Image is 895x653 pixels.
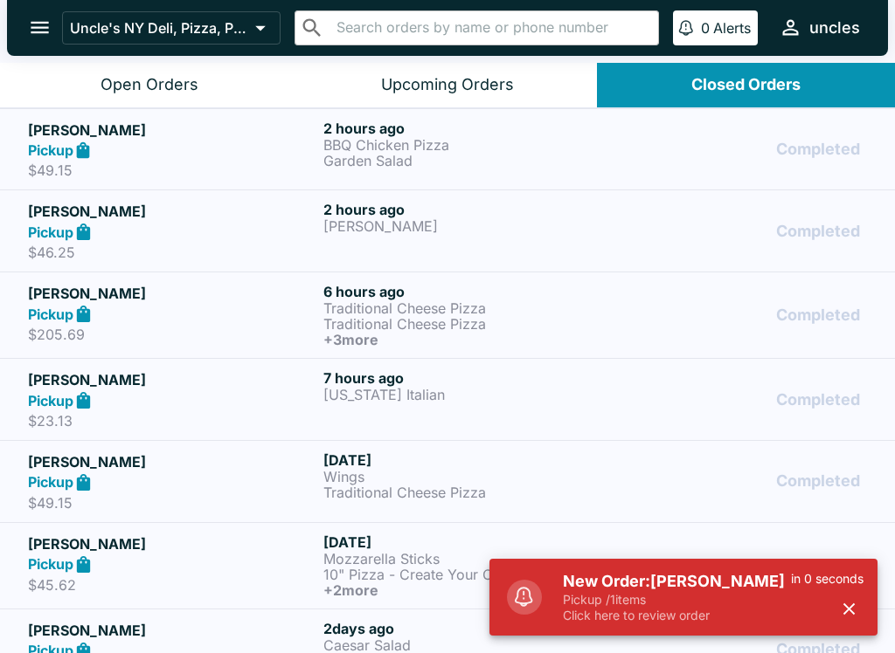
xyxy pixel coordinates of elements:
[28,473,73,491] strong: Pickup
[323,451,612,469] h6: [DATE]
[772,9,867,46] button: uncles
[70,19,248,37] p: Uncle's NY Deli, Pizza, Pasta & Subs
[28,244,316,261] p: $46.25
[28,576,316,594] p: $45.62
[323,137,612,153] p: BBQ Chicken Pizza
[563,608,791,623] p: Click here to review order
[323,201,612,218] h6: 2 hours ago
[28,283,316,304] h5: [PERSON_NAME]
[323,637,612,653] p: Caesar Salad
[323,533,612,551] h6: [DATE]
[791,571,864,587] p: in 0 seconds
[691,75,801,95] div: Closed Orders
[713,19,751,37] p: Alerts
[28,555,73,573] strong: Pickup
[28,162,316,179] p: $49.15
[809,17,860,38] div: uncles
[62,11,281,45] button: Uncle's NY Deli, Pizza, Pasta & Subs
[323,316,612,332] p: Traditional Cheese Pizza
[28,306,73,323] strong: Pickup
[28,369,316,390] h5: [PERSON_NAME]
[28,494,316,512] p: $49.15
[323,218,612,234] p: [PERSON_NAME]
[323,485,612,500] p: Traditional Cheese Pizza
[28,201,316,222] h5: [PERSON_NAME]
[323,469,612,485] p: Wings
[101,75,198,95] div: Open Orders
[28,620,316,641] h5: [PERSON_NAME]
[323,300,612,316] p: Traditional Cheese Pizza
[323,551,612,567] p: Mozzarella Sticks
[17,5,62,50] button: open drawer
[28,533,316,554] h5: [PERSON_NAME]
[28,451,316,472] h5: [PERSON_NAME]
[323,567,612,582] p: 10" Pizza - Create Your Own!
[563,571,791,592] h5: New Order: [PERSON_NAME]
[28,223,73,241] strong: Pickup
[28,392,73,409] strong: Pickup
[323,582,612,598] h6: + 2 more
[563,592,791,608] p: Pickup / 1 items
[28,120,316,141] h5: [PERSON_NAME]
[381,75,514,95] div: Upcoming Orders
[323,332,612,347] h6: + 3 more
[323,153,612,168] p: Garden Salad
[331,16,651,40] input: Search orders by name or phone number
[701,19,710,37] p: 0
[323,120,612,137] h6: 2 hours ago
[323,369,612,387] h6: 7 hours ago
[323,620,394,637] span: 2 days ago
[323,387,612,402] p: [US_STATE] Italian
[323,283,612,300] h6: 6 hours ago
[28,326,316,343] p: $205.69
[28,412,316,430] p: $23.13
[28,141,73,159] strong: Pickup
